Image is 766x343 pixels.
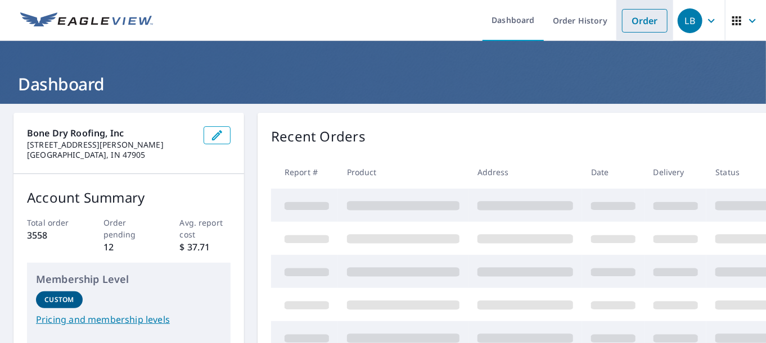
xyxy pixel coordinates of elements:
p: [GEOGRAPHIC_DATA], IN 47905 [27,150,195,160]
th: Date [582,156,645,189]
div: LB [678,8,702,33]
p: Total order [27,217,78,228]
a: Pricing and membership levels [36,313,222,326]
a: Order [622,9,668,33]
th: Delivery [645,156,707,189]
p: Order pending [103,217,155,240]
th: Report # [271,156,338,189]
p: Membership Level [36,272,222,287]
p: Custom [44,295,74,305]
p: $ 37.71 [180,240,231,254]
p: Recent Orders [271,126,366,147]
p: Avg. report cost [180,217,231,240]
th: Address [468,156,582,189]
th: Product [338,156,468,189]
h1: Dashboard [13,72,753,95]
p: Bone Dry Roofing, Inc [27,126,195,140]
p: [STREET_ADDRESS][PERSON_NAME] [27,140,195,150]
p: 12 [103,240,155,254]
p: Account Summary [27,187,231,208]
img: EV Logo [20,12,153,29]
p: 3558 [27,228,78,242]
